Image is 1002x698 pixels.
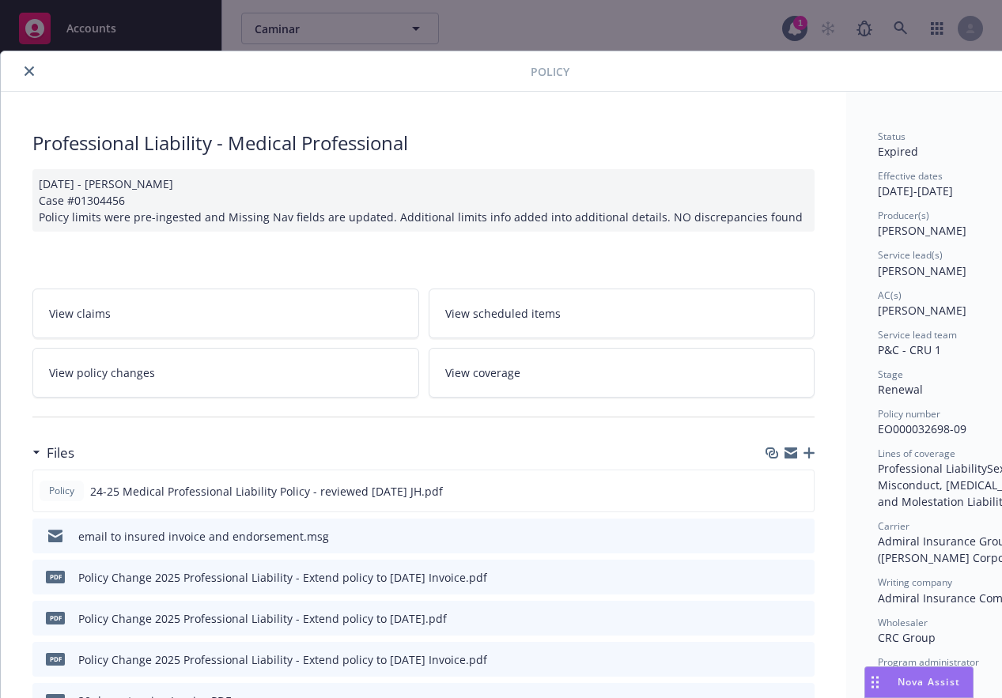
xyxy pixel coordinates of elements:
button: download file [768,483,781,500]
a: View scheduled items [429,289,815,338]
span: View claims [49,305,111,322]
div: email to insured invoice and endorsement.msg [78,528,329,545]
button: preview file [793,483,807,500]
span: Professional Liability [878,461,987,476]
div: Professional Liability - Medical Professional [32,130,815,157]
span: P&C - CRU 1 [878,342,941,357]
span: View scheduled items [445,305,561,322]
span: Program administrator [878,655,979,669]
span: AC(s) [878,289,902,302]
span: Carrier [878,519,909,533]
span: [PERSON_NAME] [878,223,966,238]
button: preview file [794,528,808,545]
span: Policy number [878,407,940,421]
button: download file [769,528,781,545]
span: Policy [46,484,78,498]
button: download file [769,610,781,627]
span: Service lead team [878,328,957,341]
span: pdf [46,571,65,583]
button: download file [769,569,781,586]
span: EO000032698-09 [878,421,966,436]
span: [PERSON_NAME] [878,303,966,318]
div: [DATE] - [PERSON_NAME] Case #01304456 Policy limits were pre-ingested and Missing Nav fields are ... [32,169,815,232]
span: CRC Group [878,630,936,645]
button: Nova Assist [864,666,974,698]
a: View coverage [429,348,815,398]
span: Expired [878,144,918,159]
div: Policy Change 2025 Professional Liability - Extend policy to [DATE].pdf [78,610,447,627]
span: Service lead(s) [878,248,943,262]
span: [PERSON_NAME] [878,263,966,278]
span: Status [878,130,906,143]
span: pdf [46,612,65,624]
button: preview file [794,569,808,586]
span: View policy changes [49,364,155,381]
span: Effective dates [878,169,943,183]
a: View claims [32,289,419,338]
div: Policy Change 2025 Professional Liability - Extend policy to [DATE] Invoice.pdf [78,651,487,668]
a: View policy changes [32,348,419,398]
button: download file [769,651,781,668]
span: Lines of coverage [878,447,955,460]
span: View coverage [445,364,520,381]
span: Policy [531,63,569,80]
span: Producer(s) [878,209,929,222]
button: preview file [794,610,808,627]
span: Renewal [878,382,923,397]
div: Drag to move [865,667,885,697]
div: Policy Change 2025 Professional Liability - Extend policy to [DATE] Invoice.pdf [78,569,487,586]
span: Nova Assist [898,675,960,689]
span: pdf [46,653,65,665]
h3: Files [47,443,74,463]
span: Stage [878,368,903,381]
button: close [20,62,39,81]
span: 24-25 Medical Professional Liability Policy - reviewed [DATE] JH.pdf [90,483,443,500]
span: Writing company [878,575,952,589]
div: Files [32,443,74,463]
span: Wholesaler [878,616,928,629]
button: preview file [794,651,808,668]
